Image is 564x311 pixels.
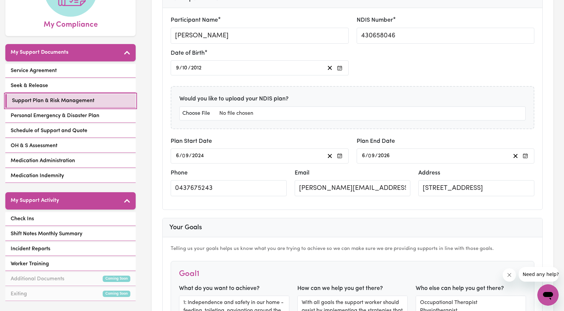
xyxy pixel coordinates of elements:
[503,268,516,282] iframe: Close message
[182,151,189,161] input: --
[179,153,182,159] span: /
[11,245,50,253] span: Incident Reports
[11,290,27,298] span: Exiting
[368,153,371,159] span: 0
[5,124,136,138] a: Schedule of Support and Quote
[182,63,188,72] input: --
[11,142,57,150] span: OH & S Assessment
[5,257,136,271] a: Worker Training
[11,157,75,165] span: Medication Administration
[5,154,136,168] a: Medication Administration
[5,169,136,183] a: Medication Indemnity
[44,17,98,31] span: My Compliance
[5,227,136,241] a: Shift Notes Monthly Summary
[537,284,559,306] iframe: Button to launch messaging window
[179,95,289,103] label: Would you like to upload your NDIS plan?
[188,65,191,71] span: /
[357,16,393,25] label: NDIS Number
[171,245,534,253] p: Telling us your goals helps us know what you are trying to achieve so we can make sure we are pro...
[365,153,368,159] span: /
[176,151,179,161] input: --
[103,291,130,297] small: Coming Soon
[5,139,136,153] a: OH & S Assessment
[191,63,202,72] input: ----
[5,272,136,286] a: Additional DocumentsComing Soon
[295,169,309,178] label: Email
[11,67,57,75] span: Service Agreement
[11,198,59,204] h5: My Support Activity
[179,65,182,71] span: /
[11,230,82,238] span: Shift Notes Monthly Summary
[171,169,188,178] label: Phone
[11,49,68,56] h5: My Support Documents
[5,109,136,123] a: Personal Emergency & Disaster Plan
[5,44,136,61] button: My Support Documents
[5,64,136,78] a: Service Agreement
[11,172,64,180] span: Medication Indemnity
[11,127,87,135] span: Schedule of Support and Quote
[171,137,212,146] label: Plan Start Date
[171,49,205,58] label: Date of Birth
[176,63,179,72] input: --
[11,82,48,90] span: Seek & Release
[368,151,375,161] input: --
[519,267,559,282] iframe: Message from company
[5,94,136,108] a: Support Plan & Risk Management
[182,153,185,159] span: 0
[357,137,395,146] label: Plan End Date
[12,97,94,105] span: Support Plan & Risk Management
[375,153,378,159] span: /
[297,284,383,293] label: How can we help you get there?
[5,212,136,226] a: Check Ins
[171,16,218,25] label: Participant Name
[5,192,136,210] button: My Support Activity
[418,169,440,178] label: Address
[169,224,536,232] h3: Your Goals
[11,112,99,120] span: Personal Emergency & Disaster Plan
[11,275,64,283] span: Additional Documents
[5,242,136,256] a: Incident Reports
[189,153,192,159] span: /
[5,287,136,301] a: ExitingComing Soon
[103,276,130,282] small: Coming Soon
[179,269,199,279] h4: Goal 1
[11,260,49,268] span: Worker Training
[416,284,504,293] label: Who else can help you get there?
[192,151,205,161] input: ----
[362,151,365,161] input: --
[4,5,40,10] span: Need any help?
[5,79,136,93] a: Seek & Release
[11,215,34,223] span: Check Ins
[378,151,390,161] input: ----
[179,284,260,293] label: What do you want to achieve?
